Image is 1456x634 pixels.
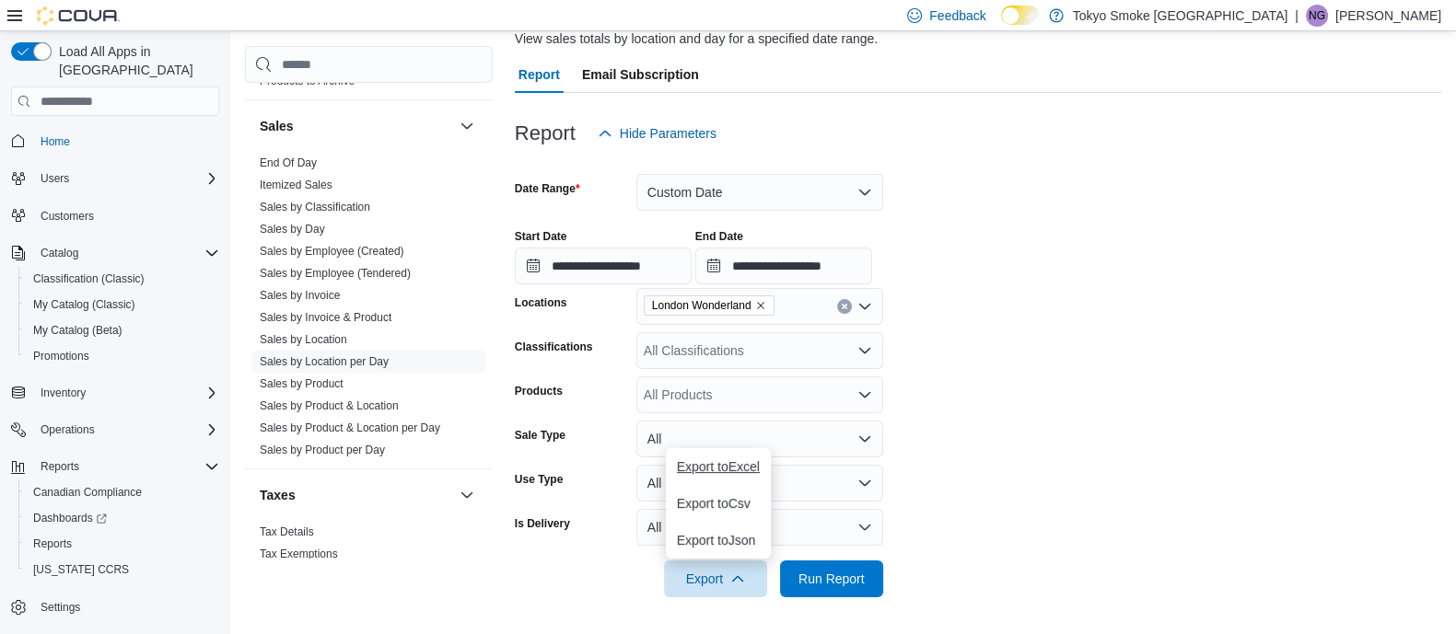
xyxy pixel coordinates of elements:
span: Report [518,56,560,93]
button: Sales [456,115,478,137]
span: Sales by Invoice & Product [260,310,391,325]
button: [US_STATE] CCRS [18,557,227,582]
span: Canadian Compliance [33,485,142,500]
div: Sales [245,152,493,468]
span: Users [41,171,69,186]
span: Catalog [33,242,219,264]
button: Reports [4,454,227,479]
span: Settings [33,595,219,618]
p: Tokyo Smoke [GEOGRAPHIC_DATA] [1073,5,1288,27]
a: Sales by Employee (Tendered) [260,267,411,280]
span: Sales by Day [260,222,325,236]
button: Sales [260,117,452,135]
p: | [1295,5,1299,27]
input: Press the down key to open a popover containing a calendar. [515,248,692,284]
span: Catalog [41,246,78,260]
button: Taxes [456,484,478,506]
a: Sales by Invoice & Product [260,311,391,324]
button: Clear input [837,299,852,314]
span: Tax Details [260,524,314,539]
button: Export toJson [666,522,771,559]
button: Inventory [33,382,93,404]
span: Feedback [929,6,985,25]
button: Export toExcel [666,448,771,485]
span: Operations [33,419,219,441]
p: [PERSON_NAME] [1335,5,1441,27]
span: Load All Apps in [GEOGRAPHIC_DATA] [52,42,219,79]
button: Export [664,560,767,597]
button: Promotions [18,343,227,369]
button: My Catalog (Classic) [18,292,227,317]
a: Sales by Product [260,377,344,390]
button: Taxes [260,486,452,504]
a: End Of Day [260,156,317,169]
button: Open list of options [857,343,872,358]
span: Reports [41,459,79,474]
span: Reports [33,455,219,478]
a: Sales by Location per Day [260,355,389,368]
span: NG [1309,5,1325,27]
img: Cova [37,6,120,25]
a: Itemized Sales [260,179,332,191]
button: Reports [33,455,87,478]
span: Sales by Invoice [260,288,340,303]
span: Sales by Product & Location per Day [260,421,440,435]
a: Canadian Compliance [26,481,149,503]
span: Sales by Product [260,376,344,391]
a: Sales by Day [260,223,325,236]
button: My Catalog (Beta) [18,317,227,343]
span: Reports [33,536,72,551]
span: Home [41,134,70,149]
span: Sales by Location per Day [260,354,389,369]
span: Run Report [798,570,865,588]
span: Export to Json [677,533,760,548]
button: Custom Date [636,174,883,211]
button: Catalog [4,240,227,266]
button: Classification (Classic) [18,266,227,292]
button: Hide Parameters [590,115,724,152]
a: Sales by Location [260,333,347,346]
span: Itemized Sales [260,178,332,192]
span: London Wonderland [652,296,751,315]
button: Operations [4,417,227,443]
span: Sales by Product & Location [260,398,399,413]
span: Operations [41,422,95,437]
a: Tax Details [260,525,314,538]
span: My Catalog (Beta) [33,323,122,338]
a: My Catalog (Beta) [26,319,130,341]
div: Nicole Giffen [1306,5,1328,27]
span: End Of Day [260,156,317,170]
h3: Taxes [260,486,296,504]
span: Dashboards [26,507,219,529]
span: Tax Exemptions [260,547,338,561]
span: Sales by Classification [260,200,370,214]
a: Classification (Classic) [26,268,152,290]
span: Washington CCRS [26,559,219,581]
button: Open list of options [857,387,872,402]
span: Sales by Location [260,332,347,347]
h3: Report [515,122,576,144]
button: Home [4,127,227,154]
a: Sales by Product & Location per Day [260,421,440,434]
a: Reports [26,533,79,555]
button: Settings [4,594,227,620]
input: Dark Mode [1001,6,1040,25]
button: All [636,465,883,501]
span: Home [33,129,219,152]
span: Email Subscription [582,56,699,93]
span: Classification (Classic) [33,271,145,286]
a: Customers [33,205,101,227]
span: Customers [41,209,94,224]
label: Products [515,384,563,398]
div: Taxes [245,521,493,572]
div: View sales totals by location and day for a specified date range. [515,29,878,49]
a: Sales by Product & Location [260,399,399,412]
span: Inventory [33,382,219,404]
span: Settings [41,600,80,615]
span: Reports [26,533,219,555]
span: Dark Mode [1001,25,1002,26]
a: Tax Exemptions [260,548,338,560]
span: My Catalog (Classic) [26,294,219,316]
label: Use Type [515,472,563,487]
span: [US_STATE] CCRS [33,562,129,577]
